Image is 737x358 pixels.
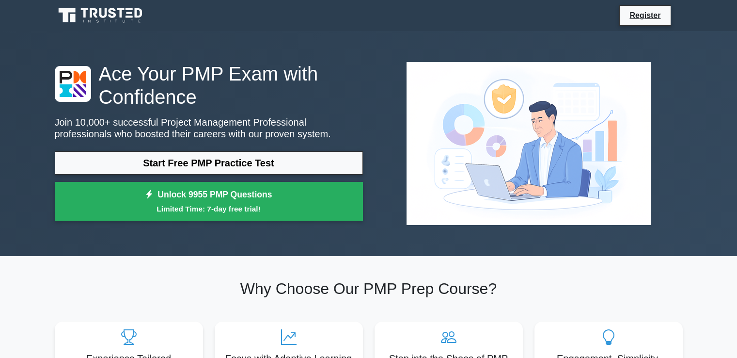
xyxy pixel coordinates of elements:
a: Start Free PMP Practice Test [55,151,363,175]
small: Limited Time: 7-day free trial! [67,203,351,214]
a: Register [624,9,666,21]
img: Project Management Professional Preview [399,54,659,233]
h1: Ace Your PMP Exam with Confidence [55,62,363,109]
h2: Why Choose Our PMP Prep Course? [55,279,683,298]
p: Join 10,000+ successful Project Management Professional professionals who boosted their careers w... [55,116,363,140]
a: Unlock 9955 PMP QuestionsLimited Time: 7-day free trial! [55,182,363,221]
